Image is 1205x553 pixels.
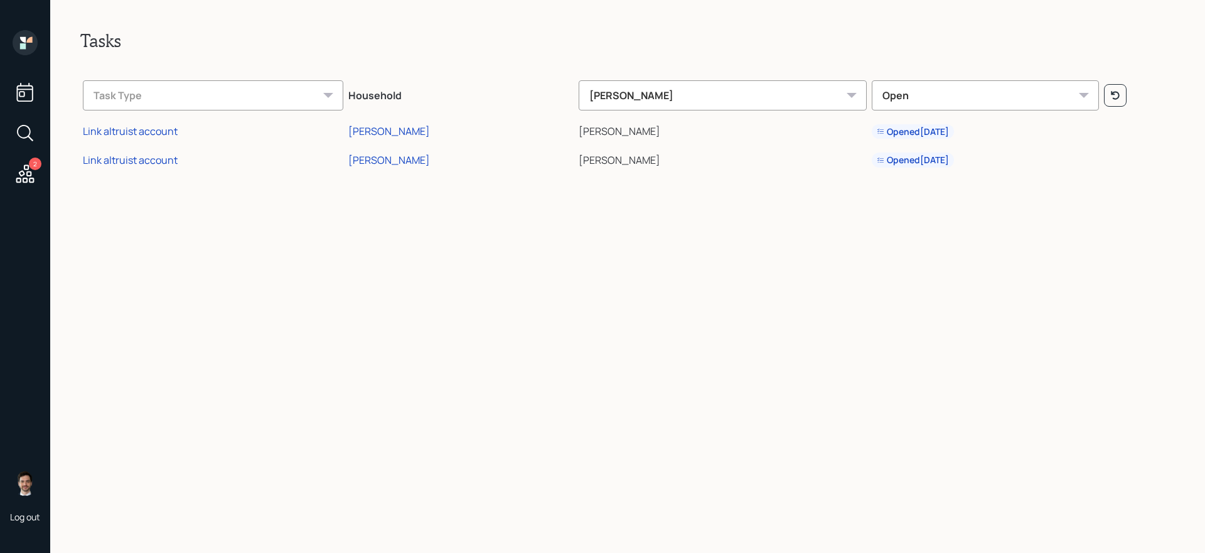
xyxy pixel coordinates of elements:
[10,511,40,523] div: Log out
[80,30,1175,51] h2: Tasks
[346,72,576,115] th: Household
[579,80,867,110] div: [PERSON_NAME]
[29,158,41,170] div: 2
[13,471,38,496] img: jonah-coleman-headshot.png
[877,154,949,166] div: Opened [DATE]
[576,144,870,173] td: [PERSON_NAME]
[83,80,343,110] div: Task Type
[83,153,178,167] div: Link altruist account
[872,80,1099,110] div: Open
[83,124,178,138] div: Link altruist account
[877,126,949,138] div: Opened [DATE]
[576,115,870,144] td: [PERSON_NAME]
[348,124,430,138] div: [PERSON_NAME]
[348,153,430,167] div: [PERSON_NAME]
